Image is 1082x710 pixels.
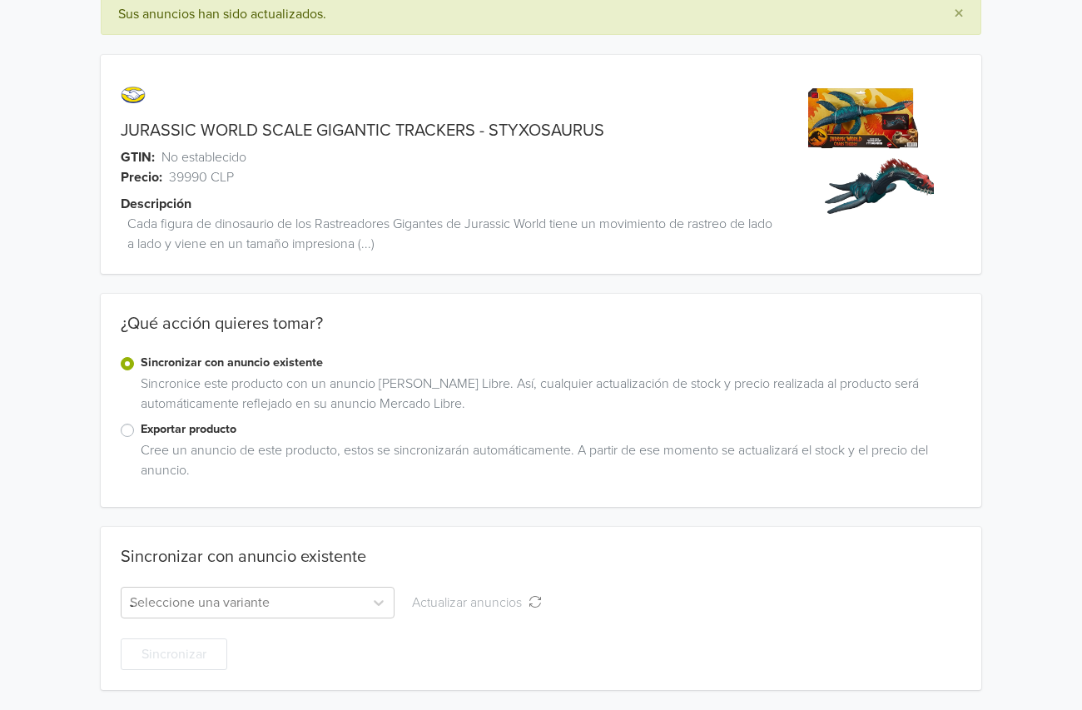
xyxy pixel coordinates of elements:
span: Precio: [121,167,162,187]
span: Actualizar anuncios [412,594,529,611]
span: No establecido [161,147,246,167]
img: product_image [808,88,934,214]
span: Cada figura de dinosaurio de los Rastreadores Gigantes de Jurassic World tiene un movimiento de r... [127,214,782,254]
label: Sincronizar con anuncio existente [141,354,961,372]
button: Sincronizar [121,638,227,670]
div: ¿Qué acción quieres tomar? [101,314,981,354]
span: × [954,2,964,26]
label: Exportar producto [141,420,961,439]
div: Sincronice este producto con un anuncio [PERSON_NAME] Libre. Así, cualquier actualización de stoc... [134,374,961,420]
span: 39990 CLP [169,167,234,187]
button: Actualizar anuncios [401,587,553,618]
a: JURASSIC WORLD SCALE GIGANTIC TRACKERS - STYXOSAURUS [121,121,604,141]
span: Descripción [121,194,191,214]
div: Cree un anuncio de este producto, estos se sincronizarán automáticamente. A partir de ese momento... [134,440,961,487]
div: Sincronizar con anuncio existente [121,547,366,567]
span: GTIN: [121,147,155,167]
